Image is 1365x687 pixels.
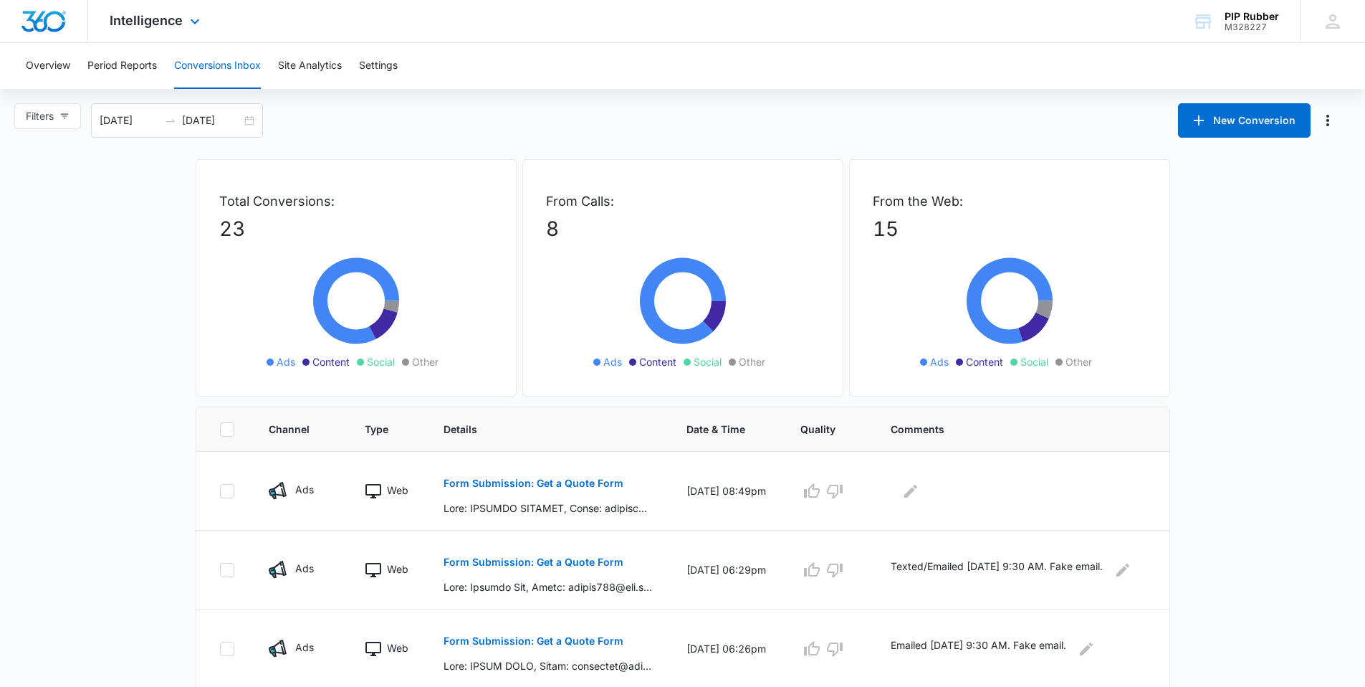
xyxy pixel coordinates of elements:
[603,354,622,369] span: Ads
[930,354,949,369] span: Ads
[1111,559,1134,582] button: Edit Comments
[639,354,676,369] span: Content
[694,354,722,369] span: Social
[444,579,652,594] p: Lore: Ipsumdo Sit, Ametc: adipis788@eli.sed, Doeiu: 4979370026, Tempo incididu utl etd magnaaliqu...
[966,354,1003,369] span: Content
[1225,22,1279,32] div: account id
[800,422,835,437] span: Quality
[444,557,623,567] p: Form Submission: Get a Quote Form
[873,214,1146,244] p: 15
[546,214,820,244] p: 8
[110,13,183,28] span: Intelligence
[87,43,157,89] button: Period Reports
[100,113,159,128] input: Start date
[219,191,493,211] p: Total Conversions:
[444,545,623,579] button: Form Submission: Get a Quote Form
[165,115,176,126] span: to
[365,422,388,437] span: Type
[669,531,783,610] td: [DATE] 06:29pm
[891,422,1126,437] span: Comments
[891,638,1066,660] p: Emailed [DATE] 9:30 AM. Fake email.
[26,108,54,124] span: Filters
[1178,103,1311,138] button: New Conversion
[387,562,408,577] p: Web
[444,501,652,516] p: Lore: IPSUMDO SITAMET, Conse: adipisc26@eli.sed, Doeiu: 0659449379, Tempo incididu utl etd magnaa...
[14,103,81,129] button: Filters
[295,561,314,576] p: Ads
[1225,11,1279,22] div: account name
[387,483,408,498] p: Web
[1020,354,1048,369] span: Social
[669,452,783,531] td: [DATE] 08:49pm
[295,640,314,655] p: Ads
[412,354,439,369] span: Other
[312,354,350,369] span: Content
[444,422,631,437] span: Details
[367,354,395,369] span: Social
[174,43,261,89] button: Conversions Inbox
[387,640,408,655] p: Web
[26,43,70,89] button: Overview
[359,43,398,89] button: Settings
[1065,354,1092,369] span: Other
[686,422,745,437] span: Date & Time
[739,354,765,369] span: Other
[444,466,623,501] button: Form Submission: Get a Quote Form
[444,658,652,673] p: Lore: IPSUM DOLO, Sitam: consectet@adipi.eli, Seddo: 6722287585, Eiusm temporin utl etd magnaaliq...
[277,354,295,369] span: Ads
[444,636,623,646] p: Form Submission: Get a Quote Form
[1075,638,1098,660] button: Edit Comments
[278,43,342,89] button: Site Analytics
[295,482,314,497] p: Ads
[219,214,493,244] p: 23
[444,624,623,658] button: Form Submission: Get a Quote Form
[165,115,176,126] span: swap-right
[269,422,310,437] span: Channel
[546,191,820,211] p: From Calls:
[1316,109,1339,132] button: Manage Numbers
[873,191,1146,211] p: From the Web:
[891,559,1103,582] p: Texted/Emailed [DATE] 9:30 AM. Fake email.
[182,113,241,128] input: End date
[444,478,623,488] p: Form Submission: Get a Quote Form
[899,480,922,503] button: Edit Comments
